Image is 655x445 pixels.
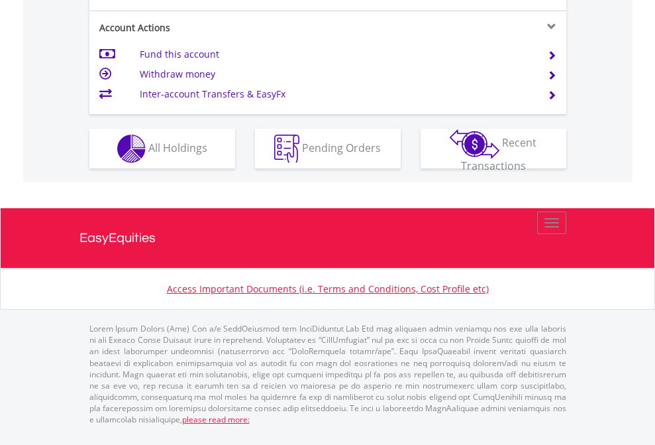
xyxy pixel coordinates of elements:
[79,208,576,268] a: EasyEquities
[421,129,566,168] button: Recent Transactions
[140,84,531,104] td: Inter-account Transfers & EasyFx
[255,129,401,168] button: Pending Orders
[89,21,328,34] div: Account Actions
[274,135,299,163] img: pending_instructions-wht.png
[148,140,207,155] span: All Holdings
[167,283,489,295] a: Access Important Documents (i.e. Terms and Conditions, Cost Profile etc)
[89,323,566,425] p: Lorem Ipsum Dolors (Ame) Con a/e SeddOeiusmod tem InciDiduntut Lab Etd mag aliquaen admin veniamq...
[140,64,531,84] td: Withdraw money
[117,135,146,163] img: holdings-wht.png
[182,414,250,425] a: please read more:
[450,129,499,159] img: transactions-zar-wht.png
[140,44,531,64] td: Fund this account
[302,140,381,155] span: Pending Orders
[89,129,235,168] button: All Holdings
